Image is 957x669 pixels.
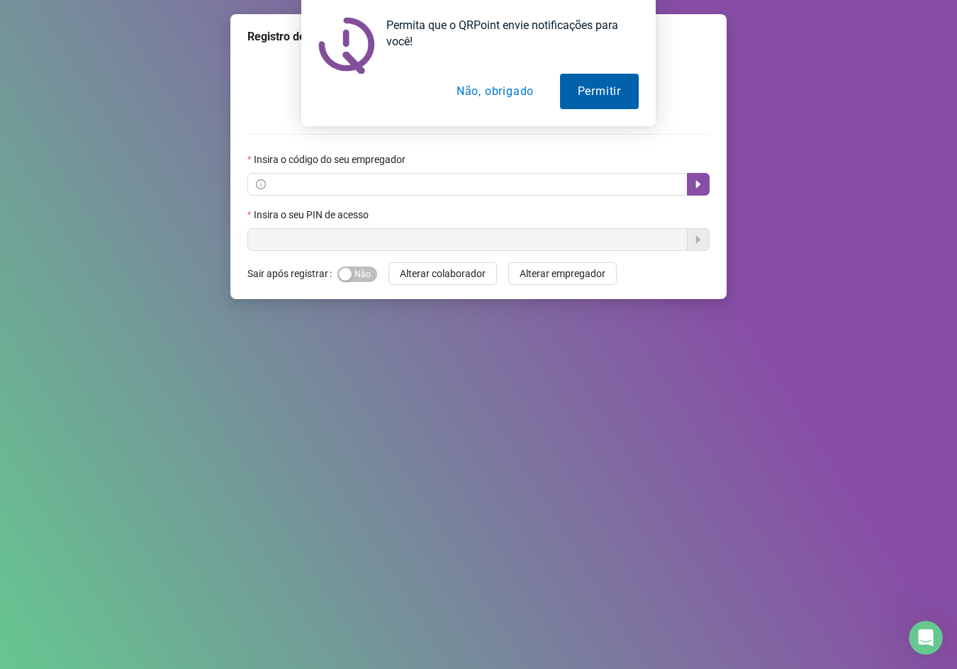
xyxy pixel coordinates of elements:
[318,17,375,74] img: notification icon
[560,74,639,109] button: Permitir
[909,621,943,655] iframe: Intercom live chat
[375,17,639,50] div: Permita que o QRPoint envie notificações para você!
[520,266,605,281] span: Alterar empregador
[388,262,497,285] button: Alterar colaborador
[247,207,378,223] label: Insira o seu PIN de acesso
[247,262,337,285] label: Sair após registrar
[247,152,415,167] label: Insira o código do seu empregador
[439,74,552,109] button: Não, obrigado
[693,179,704,190] span: caret-right
[400,266,486,281] span: Alterar colaborador
[508,262,617,285] button: Alterar empregador
[256,179,266,189] span: info-circle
